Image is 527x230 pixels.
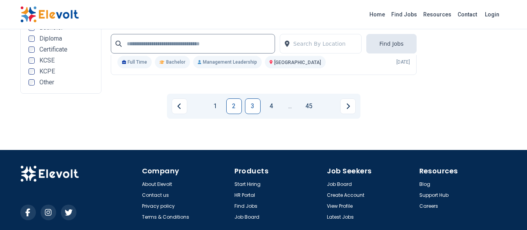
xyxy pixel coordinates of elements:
[28,79,35,86] input: Other
[234,166,322,177] h4: Products
[226,98,242,114] a: Page 2 is your current page
[234,181,261,187] a: Start Hiring
[142,181,172,187] a: About Elevolt
[28,36,35,42] input: Diploma
[142,203,175,209] a: Privacy policy
[301,98,317,114] a: Page 45
[366,34,416,53] button: Find Jobs
[264,98,279,114] a: Page 4
[454,8,480,21] a: Contact
[39,79,54,86] span: Other
[480,7,504,22] a: Login
[142,166,230,177] h4: Company
[366,8,388,21] a: Home
[419,181,430,187] a: Blog
[419,166,507,177] h4: Resources
[39,25,63,31] span: Bachelor
[327,181,352,187] a: Job Board
[20,166,79,182] img: Elevolt
[388,8,420,21] a: Find Jobs
[39,68,55,75] span: KCPE
[420,8,454,21] a: Resources
[340,98,356,114] a: Next page
[39,36,62,42] span: Diploma
[245,98,261,114] a: Page 3
[234,203,257,209] a: Find Jobs
[39,46,67,53] span: Certificate
[488,193,527,230] iframe: Chat Widget
[117,56,152,68] p: Full Time
[282,98,298,114] a: Jump forward
[20,6,79,23] img: Elevolt
[234,192,255,198] a: HR Portal
[327,192,364,198] a: Create Account
[28,68,35,75] input: KCPE
[396,59,410,65] p: [DATE]
[39,57,55,64] span: KCSE
[142,214,189,220] a: Terms & Conditions
[419,192,449,198] a: Support Hub
[327,214,354,220] a: Latest Jobs
[166,59,185,65] span: Bachelor
[274,60,321,65] span: [GEOGRAPHIC_DATA]
[28,46,35,53] input: Certificate
[327,203,353,209] a: View Profile
[172,98,356,114] ul: Pagination
[172,98,187,114] a: Previous page
[193,56,262,68] p: Management Leadership
[234,214,259,220] a: Job Board
[419,203,438,209] a: Careers
[142,192,169,198] a: Contact us
[327,166,415,177] h4: Job Seekers
[28,57,35,64] input: KCSE
[208,98,223,114] a: Page 1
